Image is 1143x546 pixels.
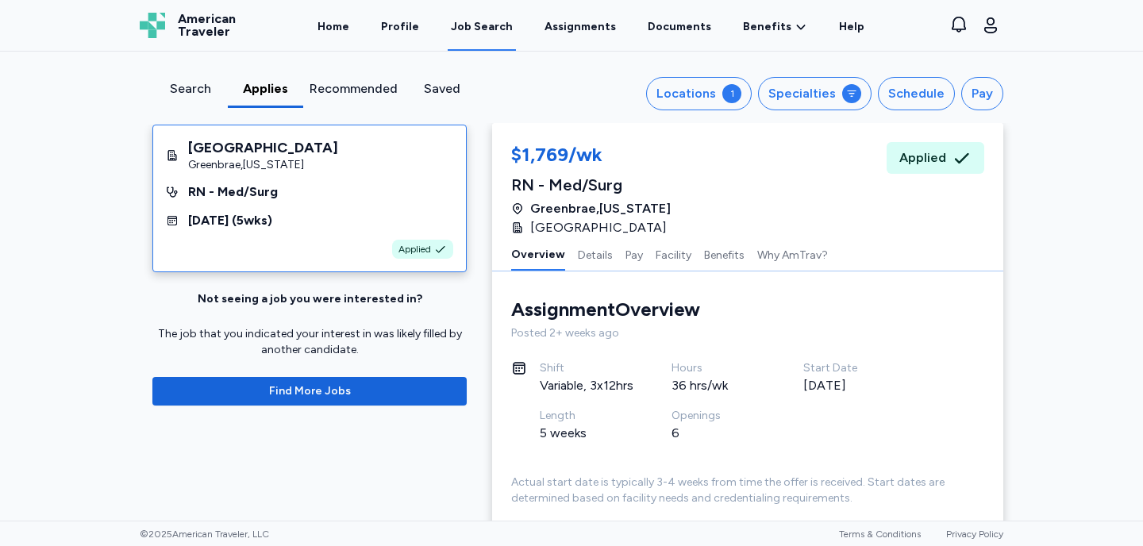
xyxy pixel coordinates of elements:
span: Benefits [743,19,791,35]
div: [GEOGRAPHIC_DATA] [188,138,338,157]
span: American Traveler [178,13,236,38]
div: 1 [722,84,741,103]
div: Shift [540,360,633,376]
button: Details [578,237,613,271]
div: 36 hrs/wk [672,376,765,395]
span: Greenbrae , [US_STATE] [530,199,671,218]
div: Job Search [451,19,513,35]
div: 6 [672,424,765,443]
button: Specialties [758,77,872,110]
a: Job Search [448,2,516,51]
div: RN - Med/Surg [511,174,676,196]
div: Schedule [888,84,945,103]
button: Find More Jobs [152,377,467,406]
div: RN - Med/Surg [188,183,278,202]
div: Not seeing a job you were interested in? [198,291,422,307]
div: Posted 2+ weeks ago [511,325,984,341]
img: Logo [140,13,165,38]
div: Search [159,79,221,98]
button: Overview [511,237,565,271]
div: Recommended [310,79,398,98]
div: Applies [234,79,297,98]
button: Facility [656,237,691,271]
div: Greenbrae , [US_STATE] [188,157,338,173]
div: Saved [410,79,473,98]
div: Specialties [768,84,836,103]
a: Privacy Policy [946,529,1003,540]
div: Hours [672,360,765,376]
span: © 2025 American Traveler, LLC [140,528,269,540]
div: 5 weeks [540,424,633,443]
button: Pay [961,77,1003,110]
div: Variable, 3x12hrs [540,376,633,395]
div: The job that you indicated your interest in was likely filled by another candidate. [152,326,467,358]
div: Assignment Overview [511,297,700,322]
a: Benefits [743,19,807,35]
button: Benefits [704,237,745,271]
button: Pay [625,237,643,271]
span: Applied [899,148,946,167]
div: Start Date [803,360,897,376]
div: Openings [672,408,765,424]
a: Terms & Conditions [839,529,921,540]
div: [DATE] [803,376,897,395]
div: Actual start date is typically 3-4 weeks from time the offer is received. Start dates are determi... [511,475,984,506]
button: Locations1 [646,77,752,110]
div: Locations [656,84,716,103]
span: Find More Jobs [269,383,351,399]
div: Length [540,408,633,424]
div: Pay [972,84,993,103]
span: Applied [398,243,431,256]
button: Why AmTrav? [757,237,828,271]
span: [GEOGRAPHIC_DATA] [530,218,667,237]
button: Schedule [878,77,955,110]
div: $1,769/wk [511,142,676,171]
div: [DATE] ( 5 wks) [188,211,272,230]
